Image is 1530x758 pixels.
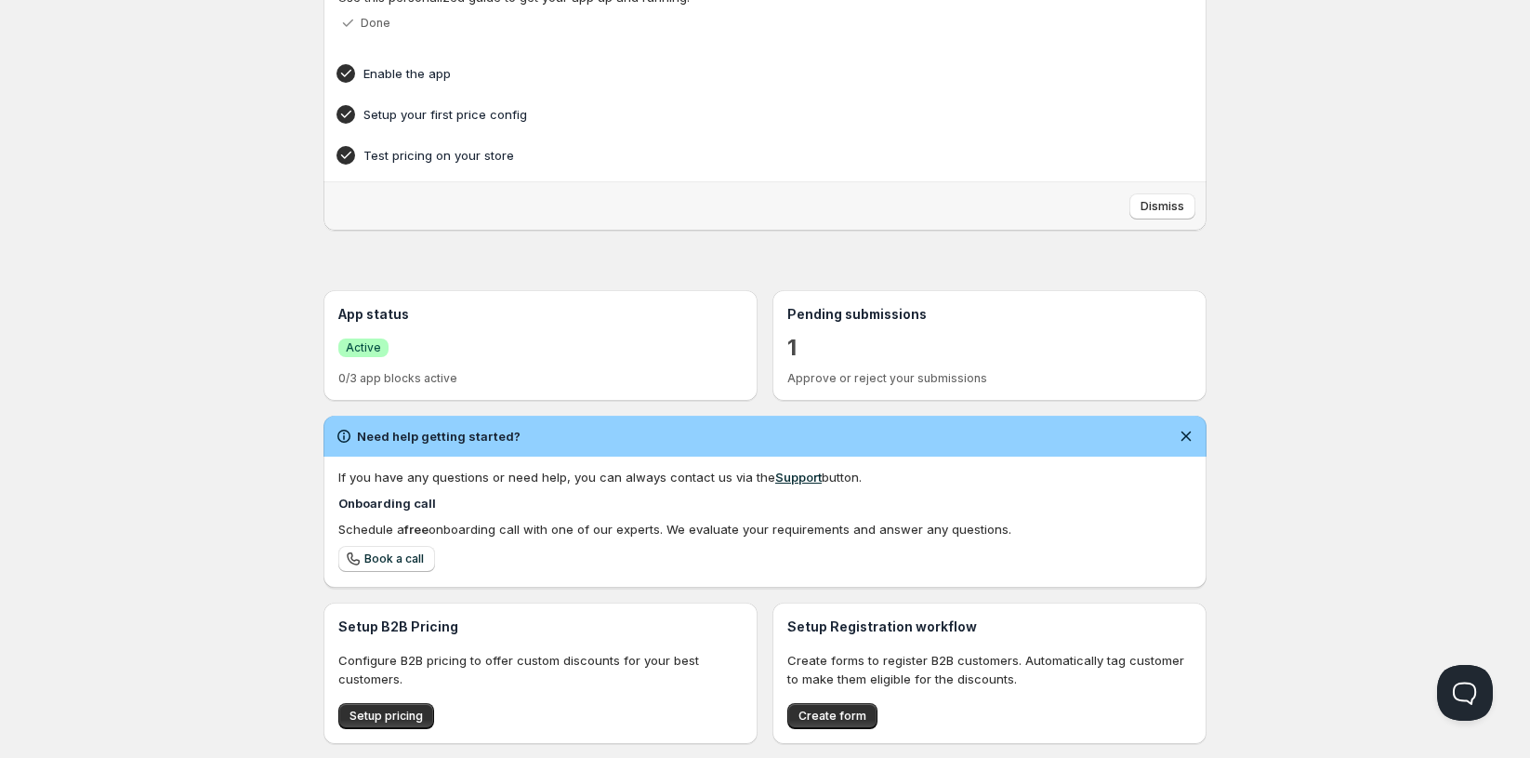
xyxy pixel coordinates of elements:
span: Book a call [364,552,424,566]
div: If you have any questions or need help, you can always contact us via the button. [338,468,1192,486]
a: 1 [787,333,797,363]
p: Configure B2B pricing to offer custom discounts for your best customers. [338,651,743,688]
span: Create form [798,709,866,724]
p: Approve or reject your submissions [787,371,1192,386]
button: Dismiss [1129,193,1195,219]
h4: Onboarding call [338,494,1192,512]
h2: Need help getting started? [357,427,521,445]
button: Create form [787,703,877,729]
h3: Pending submissions [787,305,1192,324]
div: Schedule a onboarding call with one of our experts. We evaluate your requirements and answer any ... [338,520,1192,539]
span: Setup pricing [350,709,423,724]
a: Support [775,470,822,485]
h3: Setup B2B Pricing [338,618,743,636]
a: Book a call [338,546,435,572]
p: 0/3 app blocks active [338,371,743,386]
button: Setup pricing [338,703,434,729]
h4: Test pricing on your store [363,146,1109,165]
h3: App status [338,305,743,324]
span: Active [346,340,381,355]
p: Done [361,16,390,31]
h3: Setup Registration workflow [787,618,1192,636]
p: Create forms to register B2B customers. Automatically tag customer to make them eligible for the ... [787,651,1192,688]
h4: Setup your first price config [363,105,1109,124]
a: SuccessActive [338,338,389,357]
b: free [404,522,429,537]
h4: Enable the app [363,64,1109,83]
span: Dismiss [1141,199,1184,214]
iframe: Help Scout Beacon - Open [1437,665,1493,721]
button: Dismiss notification [1173,423,1199,449]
